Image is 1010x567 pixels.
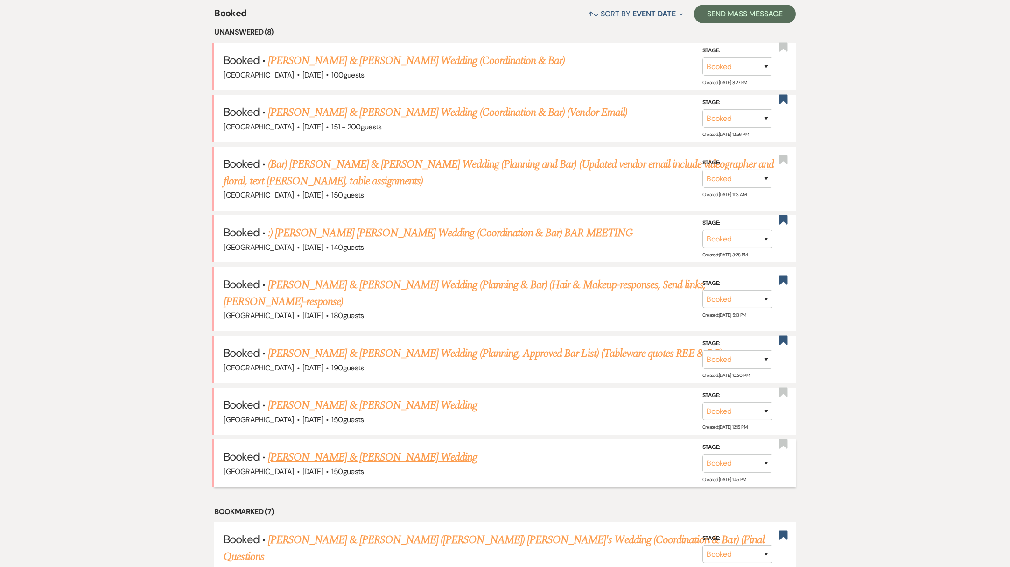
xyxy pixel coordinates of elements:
span: 150 guests [331,415,364,425]
span: Booked [214,6,246,26]
a: :) [PERSON_NAME] [PERSON_NAME] Wedding (Coordination & Bar) BAR MEETING [268,225,633,241]
span: Created: [DATE] 10:30 PM [702,372,750,378]
span: [GEOGRAPHIC_DATA] [224,122,294,132]
a: [PERSON_NAME] & [PERSON_NAME] ([PERSON_NAME]) [PERSON_NAME]'s Wedding (Coordination & Bar) (Final... [224,532,765,565]
span: Created: [DATE] 3:28 PM [702,252,748,258]
span: [DATE] [302,242,323,252]
span: Event Date [632,9,676,19]
span: [GEOGRAPHIC_DATA] [224,363,294,373]
span: Created: [DATE] 11:13 AM [702,191,746,198]
span: Booked [224,346,259,360]
span: [GEOGRAPHIC_DATA] [224,242,294,252]
span: ↑↓ [588,9,599,19]
a: [PERSON_NAME] & [PERSON_NAME] Wedding [268,397,477,414]
label: Stage: [702,442,772,453]
span: [DATE] [302,311,323,320]
a: [PERSON_NAME] & [PERSON_NAME] Wedding (Planning, Approved Bar List) (Tableware quotes REE & RC) [268,345,722,362]
span: 140 guests [331,242,364,252]
span: [GEOGRAPHIC_DATA] [224,467,294,476]
span: [GEOGRAPHIC_DATA] [224,415,294,425]
label: Stage: [702,45,772,56]
a: [PERSON_NAME] & [PERSON_NAME] Wedding (Planning & Bar) (Hair & Makeup-responses, Send links, [PER... [224,276,705,310]
span: Booked [224,277,259,291]
span: [DATE] [302,467,323,476]
span: 190 guests [331,363,364,373]
label: Stage: [702,339,772,349]
a: [PERSON_NAME] & [PERSON_NAME] Wedding [268,449,477,466]
span: [DATE] [302,415,323,425]
a: [PERSON_NAME] & [PERSON_NAME] Wedding (Coordination & Bar) (Vendor Email) [268,104,627,121]
span: [DATE] [302,70,323,80]
label: Stage: [702,390,772,401]
span: 151 - 200 guests [331,122,381,132]
span: Booked [224,532,259,546]
span: Created: [DATE] 1:45 PM [702,476,746,482]
span: 150 guests [331,467,364,476]
span: Created: [DATE] 5:13 PM [702,312,746,318]
span: Booked [224,53,259,67]
span: Booked [224,225,259,240]
a: [PERSON_NAME] & [PERSON_NAME] Wedding (Coordination & Bar) [268,52,565,69]
span: [GEOGRAPHIC_DATA] [224,311,294,320]
span: 150 guests [331,190,364,200]
span: [DATE] [302,190,323,200]
span: Created: [DATE] 12:56 PM [702,131,749,137]
button: Sort By Event Date [584,1,687,26]
span: Created: [DATE] 8:27 PM [702,79,747,85]
a: (Bar) [PERSON_NAME] & [PERSON_NAME] Wedding (Planning and Bar) (Updated vendor email include vide... [224,156,774,190]
span: Booked [224,449,259,464]
span: [GEOGRAPHIC_DATA] [224,190,294,200]
label: Stage: [702,158,772,168]
label: Stage: [702,533,772,543]
span: Booked [224,397,259,412]
span: 100 guests [331,70,364,80]
span: [GEOGRAPHIC_DATA] [224,70,294,80]
span: [DATE] [302,363,323,373]
span: [DATE] [302,122,323,132]
span: Created: [DATE] 12:15 PM [702,424,747,430]
span: 180 guests [331,311,364,320]
li: Unanswered (8) [214,26,795,38]
label: Stage: [702,218,772,228]
label: Stage: [702,98,772,108]
label: Stage: [702,278,772,289]
span: Booked [224,105,259,119]
li: Bookmarked (7) [214,506,795,518]
span: Booked [224,156,259,171]
button: Send Mass Message [694,5,796,23]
